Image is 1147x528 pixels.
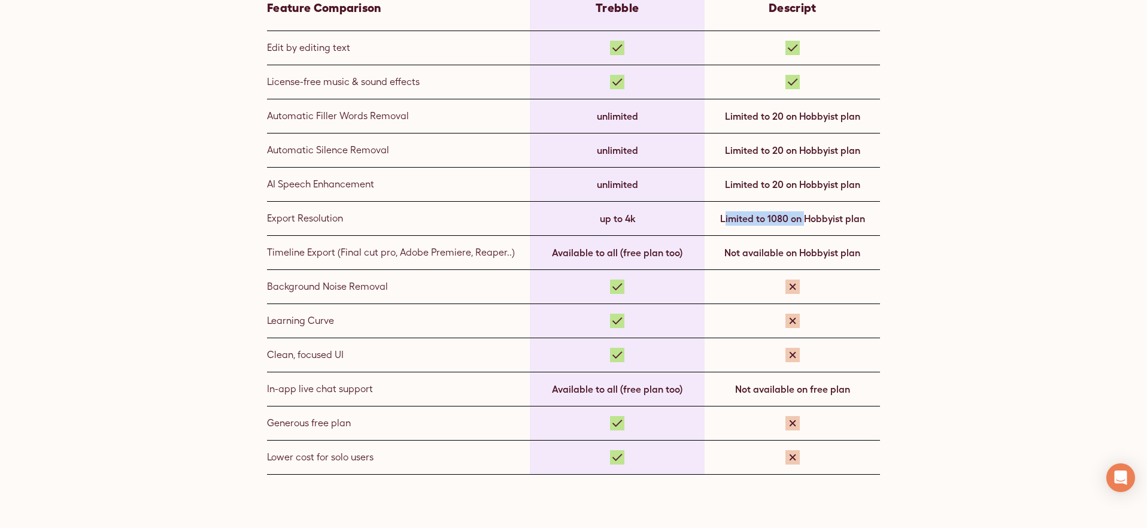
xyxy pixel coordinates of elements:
[597,177,638,192] div: unlimited
[552,245,682,260] div: Available to all (free plan too)
[720,211,865,226] div: Limited to 1080 on Hobbyist plan
[267,143,515,157] div: Automatic Silence Removal
[600,211,635,226] div: up to 4k
[267,75,515,89] div: License-free music & sound effects
[267,211,515,226] div: Export Resolution
[725,177,860,192] div: Limited to 20 on Hobbyist plan
[725,143,860,157] div: Limited to 20 on Hobbyist plan
[725,109,860,123] div: Limited to 20 on Hobbyist plan
[267,245,515,260] div: Timeline Export (Final cut pro, Adobe Premiere, Reaper..)
[1106,463,1135,492] div: Open Intercom Messenger
[267,280,515,294] div: Background Noise Removal
[267,314,515,328] div: Learning Curve
[267,177,515,192] div: AI Speech Enhancement
[267,348,515,362] div: Clean, focused UI
[267,382,515,396] div: In-app live chat support
[267,416,515,430] div: Generous free plan
[724,245,860,260] div: Not available on Hobbyist plan
[552,382,682,396] div: Available to all (free plan too)
[267,450,515,465] div: Lower cost for solo users
[267,41,515,55] div: Edit by editing text
[735,382,850,396] div: Not available on free plan
[267,109,515,123] div: Automatic Filler Words Removal
[597,109,638,123] div: unlimited
[597,143,638,157] div: unlimited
